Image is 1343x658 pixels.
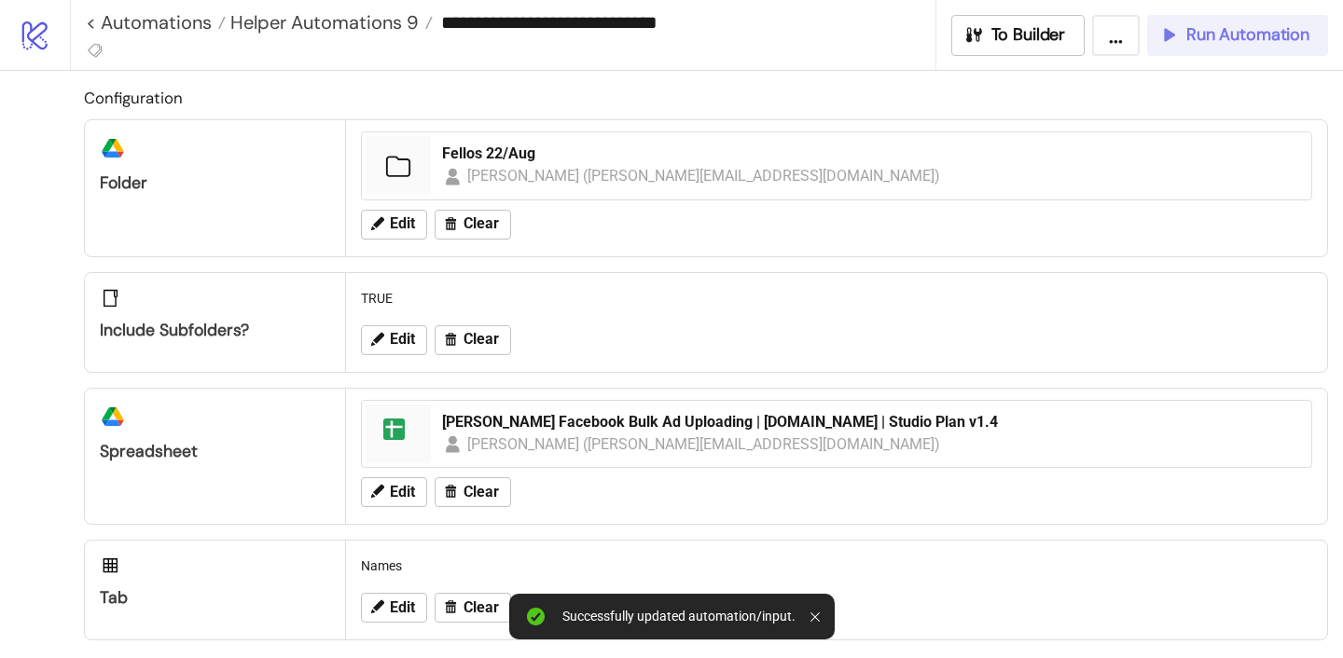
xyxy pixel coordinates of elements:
[361,593,427,623] button: Edit
[353,548,1320,583] div: Names
[100,587,330,609] div: Tab
[464,215,499,232] span: Clear
[361,477,427,507] button: Edit
[86,13,226,32] a: < Automations
[464,599,499,616] span: Clear
[435,210,511,240] button: Clear
[435,477,511,507] button: Clear
[1186,24,1309,46] span: Run Automation
[100,441,330,462] div: Spreadsheet
[361,325,427,355] button: Edit
[84,86,1328,110] h2: Configuration
[464,331,499,348] span: Clear
[442,412,1300,432] div: [PERSON_NAME] Facebook Bulk Ad Uploading | [DOMAIN_NAME] | Studio Plan v1.4
[991,24,1066,46] span: To Builder
[435,325,511,355] button: Clear
[467,432,941,456] div: [PERSON_NAME] ([PERSON_NAME][EMAIL_ADDRESS][DOMAIN_NAME])
[464,484,499,500] span: Clear
[390,331,415,348] span: Edit
[226,13,433,32] a: Helper Automations 9
[467,164,941,187] div: [PERSON_NAME] ([PERSON_NAME][EMAIL_ADDRESS][DOMAIN_NAME])
[390,215,415,232] span: Edit
[353,281,1320,316] div: TRUE
[435,593,511,623] button: Clear
[1092,15,1140,56] button: ...
[442,144,1300,164] div: Fellos 22/Aug
[100,172,330,194] div: Folder
[390,599,415,616] span: Edit
[361,210,427,240] button: Edit
[390,484,415,500] span: Edit
[1147,15,1328,56] button: Run Automation
[100,320,330,341] div: Include subfolders?
[562,609,796,624] div: Successfully updated automation/input.
[951,15,1086,56] button: To Builder
[226,10,419,34] span: Helper Automations 9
